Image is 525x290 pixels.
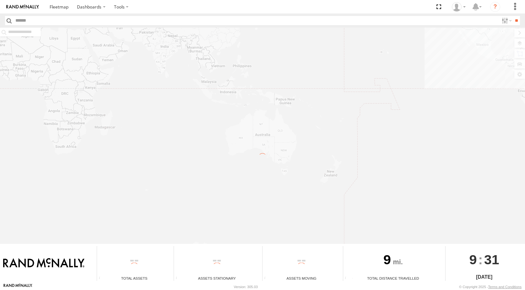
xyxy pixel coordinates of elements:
span: 31 [484,246,499,273]
span: 9 [469,246,477,273]
div: 9 [343,246,443,276]
img: Rand McNally [3,258,84,269]
div: Assets Stationary [174,276,260,281]
div: Total distance travelled by all assets within specified date range and applied filters [343,276,353,281]
img: rand-logo.svg [6,5,39,9]
a: Visit our Website [3,284,32,290]
div: Total Assets [97,276,171,281]
div: © Copyright 2025 - [459,285,522,289]
div: [DATE] [446,273,522,281]
div: Total Distance Travelled [343,276,443,281]
div: Total number of assets current stationary. [174,276,183,281]
div: Total number of Enabled Assets [97,276,106,281]
label: Search Filter Options [499,16,513,25]
div: Valeo Dash [450,2,468,12]
div: Total number of assets current in transit. [262,276,272,281]
div: Version: 305.03 [234,285,258,289]
div: Assets Moving [262,276,341,281]
a: Terms and Conditions [488,285,522,289]
div: : [446,246,522,273]
i: ? [490,2,500,12]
